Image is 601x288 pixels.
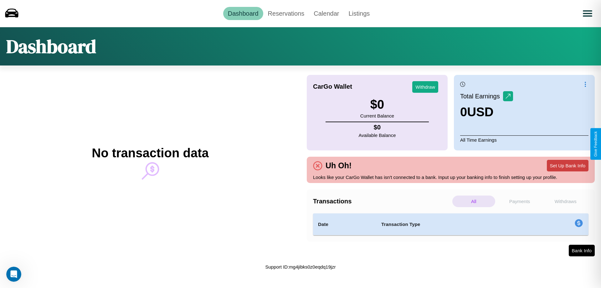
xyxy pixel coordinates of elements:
[223,7,263,20] a: Dashboard
[593,131,598,157] div: Give Feedback
[309,7,344,20] a: Calendar
[498,196,541,207] p: Payments
[313,173,588,181] p: Looks like your CarGo Wallet has isn't connected to a bank. Input up your banking info to finish ...
[6,267,21,282] iframe: Intercom live chat
[544,196,587,207] p: Withdraws
[318,221,371,228] h4: Date
[460,91,503,102] p: Total Earnings
[6,34,96,59] h1: Dashboard
[313,213,588,235] table: simple table
[263,7,309,20] a: Reservations
[359,131,396,139] p: Available Balance
[547,160,588,171] button: Set Up Bank Info
[344,7,374,20] a: Listings
[313,83,352,90] h4: CarGo Wallet
[381,221,523,228] h4: Transaction Type
[313,198,451,205] h4: Transactions
[452,196,495,207] p: All
[460,135,588,144] p: All Time Earnings
[322,161,355,170] h4: Uh Oh!
[579,5,596,22] button: Open menu
[92,146,208,160] h2: No transaction data
[460,105,513,119] h3: 0 USD
[360,97,394,112] h3: $ 0
[569,245,595,256] button: Bank Info
[360,112,394,120] p: Current Balance
[359,124,396,131] h4: $ 0
[412,81,438,93] button: Withdraw
[265,263,336,271] p: Support ID: mg4jibks0z0eqdq19jzr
